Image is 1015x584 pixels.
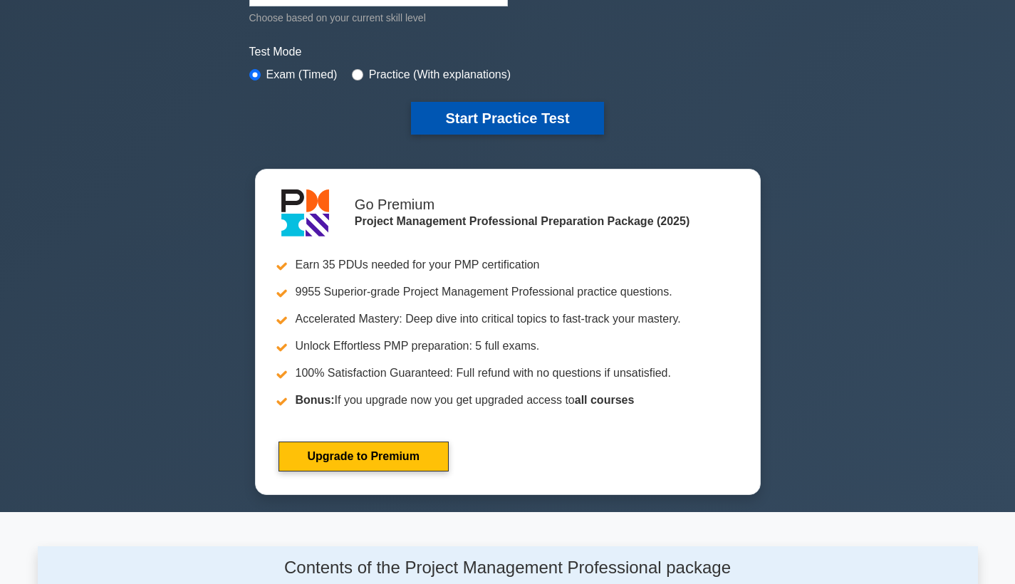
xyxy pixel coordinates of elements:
[266,66,338,83] label: Exam (Timed)
[172,558,843,578] h4: Contents of the Project Management Professional package
[249,43,766,61] label: Test Mode
[369,66,511,83] label: Practice (With explanations)
[279,442,449,471] a: Upgrade to Premium
[249,9,508,26] div: Choose based on your current skill level
[411,102,603,135] button: Start Practice Test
